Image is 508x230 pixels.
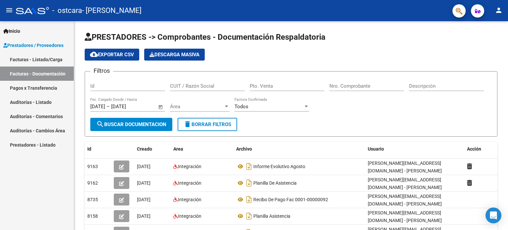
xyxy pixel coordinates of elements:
[253,164,305,169] span: Informe Evolutivo Agosto
[245,178,253,188] i: Descargar documento
[236,146,252,152] span: Archivo
[137,213,150,219] span: [DATE]
[234,104,248,110] span: Todos
[495,6,503,14] mat-icon: person
[82,3,142,18] span: - [PERSON_NAME]
[178,197,201,202] span: Integración
[173,146,183,152] span: Area
[96,121,166,127] span: Buscar Documentacion
[85,142,111,156] datatable-header-cell: Id
[245,161,253,172] i: Descargar documento
[90,50,98,58] mat-icon: cloud_download
[137,164,150,169] span: [DATE]
[464,142,497,156] datatable-header-cell: Acción
[253,197,328,202] span: Recibo De Pago Fac 0001-00000092
[85,32,325,42] span: PRESTADORES -> Comprobantes - Documentación Respaldatoria
[87,197,98,202] span: 8735
[170,104,224,110] span: Área
[368,210,442,223] span: [PERSON_NAME][EMAIL_ADDRESS][DOMAIN_NAME] - [PERSON_NAME]
[253,213,290,219] span: Planilla Asistencia
[111,104,143,110] input: Fecha fin
[90,52,134,58] span: Exportar CSV
[85,49,139,61] button: Exportar CSV
[368,146,384,152] span: Usuario
[96,120,104,128] mat-icon: search
[245,211,253,221] i: Descargar documento
[3,27,20,35] span: Inicio
[245,194,253,205] i: Descargar documento
[90,118,172,131] button: Buscar Documentacion
[184,120,191,128] mat-icon: delete
[90,66,113,75] h3: Filtros
[368,194,442,207] span: [PERSON_NAME][EMAIL_ADDRESS][DOMAIN_NAME] - [PERSON_NAME]
[467,146,481,152] span: Acción
[157,103,165,111] button: Open calendar
[178,213,201,219] span: Integración
[134,142,171,156] datatable-header-cell: Creado
[149,52,199,58] span: Descarga Masiva
[144,49,205,61] button: Descarga Masiva
[87,146,91,152] span: Id
[171,142,233,156] datatable-header-cell: Area
[365,142,464,156] datatable-header-cell: Usuario
[368,161,442,173] span: [PERSON_NAME][EMAIL_ADDRESS][DOMAIN_NAME] - [PERSON_NAME]
[106,104,110,110] span: –
[144,49,205,61] app-download-masive: Descarga masiva de comprobantes (adjuntos)
[87,164,98,169] span: 9163
[178,164,201,169] span: Integración
[178,118,237,131] button: Borrar Filtros
[3,42,63,49] span: Prestadores / Proveedores
[90,104,105,110] input: Fecha inicio
[137,146,152,152] span: Creado
[178,180,201,186] span: Integración
[184,121,231,127] span: Borrar Filtros
[87,213,98,219] span: 8158
[52,3,82,18] span: - ostcara
[253,180,297,186] span: Planilla De Asistencia
[87,180,98,186] span: 9162
[5,6,13,14] mat-icon: menu
[137,197,150,202] span: [DATE]
[233,142,365,156] datatable-header-cell: Archivo
[486,207,501,223] div: Open Intercom Messenger
[137,180,150,186] span: [DATE]
[368,177,442,190] span: [PERSON_NAME][EMAIL_ADDRESS][DOMAIN_NAME] - [PERSON_NAME]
